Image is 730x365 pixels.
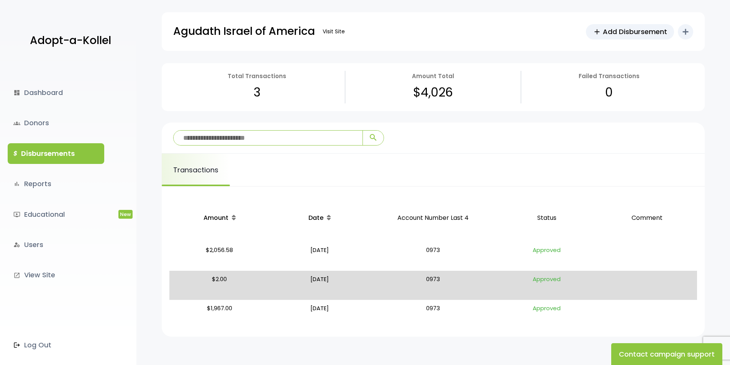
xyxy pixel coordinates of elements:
p: Approved [500,245,594,268]
a: Log Out [8,335,104,355]
button: Contact campaign support [611,343,722,365]
span: New [118,210,133,219]
span: Add Disbursement [603,26,667,37]
a: addAdd Disbursement [586,24,674,39]
a: bar_chartReports [8,173,104,194]
a: groupsDonors [8,113,104,133]
a: launchView Site [8,265,104,285]
span: Date [308,213,323,222]
p: $1,967.00 [172,303,267,326]
a: ondemand_videoEducationalNew [8,204,104,225]
span: Amount [203,213,228,222]
p: Status [500,205,594,231]
button: add [678,24,693,39]
p: 0973 [373,303,494,326]
p: 0973 [373,245,494,268]
i: ondemand_video [13,211,20,218]
i: manage_accounts [13,241,20,248]
p: 0973 [373,274,494,297]
a: dashboardDashboard [8,82,104,103]
i: launch [13,272,20,279]
button: search [363,131,384,145]
span: search [369,133,378,142]
a: Transactions [162,154,230,186]
a: $Disbursements [8,143,104,164]
a: Adopt-a-Kollel [26,22,111,59]
p: $2,056.58 [172,245,267,268]
p: Failed Transactions [579,71,640,81]
p: [DATE] [273,303,367,326]
i: add [681,27,690,36]
p: 3 [254,81,261,103]
p: Account Number Last 4 [373,205,494,231]
p: [DATE] [273,274,367,297]
p: Total Transactions [228,71,286,81]
p: Approved [500,274,594,297]
p: Comment [600,205,694,231]
i: dashboard [13,89,20,96]
p: $2.00 [172,274,267,297]
p: [DATE] [273,245,367,268]
p: $4,026 [413,81,453,103]
i: bar_chart [13,180,20,187]
p: Approved [500,303,594,326]
p: 0 [605,81,613,103]
a: Visit Site [319,24,349,39]
a: manage_accountsUsers [8,234,104,255]
p: Agudath Israel of America [173,22,315,41]
p: Adopt-a-Kollel [30,31,111,50]
i: $ [13,148,17,159]
span: groups [13,120,20,127]
span: add [593,28,601,36]
p: Amount Total [412,71,454,81]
